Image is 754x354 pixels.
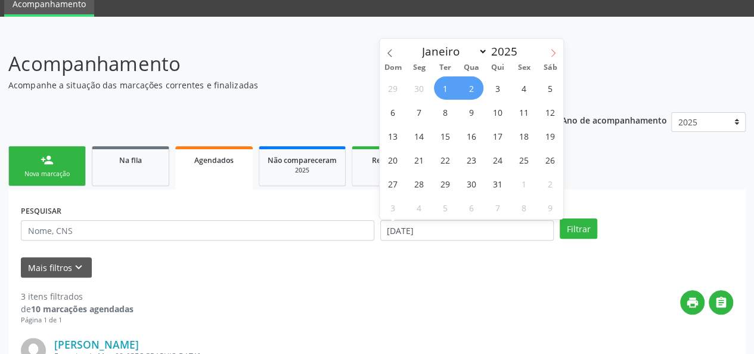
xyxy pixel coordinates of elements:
span: Agosto 4, 2025 [408,196,431,219]
span: Julho 24, 2025 [486,148,510,171]
span: Julho 12, 2025 [539,100,562,124]
label: PESQUISAR [21,202,61,220]
span: Julho 8, 2025 [434,100,457,124]
span: Julho 22, 2025 [434,148,457,171]
input: Year [488,44,527,59]
span: Julho 23, 2025 [460,148,483,171]
span: Julho 6, 2025 [381,100,405,124]
span: Julho 10, 2025 [486,100,510,124]
span: Julho 5, 2025 [539,76,562,100]
span: Julho 3, 2025 [486,76,510,100]
button: Filtrar [560,218,597,239]
div: Nova marcação [17,170,77,178]
button: print [680,290,705,315]
div: 2025 [268,166,337,175]
span: Julho 20, 2025 [381,148,405,171]
span: Resolvidos [372,155,409,165]
span: Julho 16, 2025 [460,124,483,147]
span: Seg [406,64,432,72]
input: Selecione um intervalo [380,220,554,241]
input: Nome, CNS [21,220,374,241]
span: Julho 1, 2025 [434,76,457,100]
strong: 10 marcações agendadas [31,303,134,315]
span: Junho 29, 2025 [381,76,405,100]
span: Agosto 2, 2025 [539,172,562,195]
p: Ano de acompanhamento [561,112,667,127]
span: Julho 11, 2025 [513,100,536,124]
div: de [21,303,134,315]
span: Julho 9, 2025 [460,100,483,124]
span: Julho 13, 2025 [381,124,405,147]
div: Página 1 de 1 [21,315,134,325]
span: Qua [458,64,485,72]
span: Julho 14, 2025 [408,124,431,147]
span: Julho 26, 2025 [539,148,562,171]
button: Mais filtroskeyboard_arrow_down [21,257,92,278]
i: print [686,296,699,309]
button:  [709,290,733,315]
span: Qui [485,64,511,72]
span: Julho 7, 2025 [408,100,431,124]
p: Acompanhamento [8,49,525,79]
span: Ter [432,64,458,72]
span: Julho 27, 2025 [381,172,405,195]
span: Agendados [194,155,234,165]
i: keyboard_arrow_down [72,261,85,274]
span: Agosto 1, 2025 [513,172,536,195]
span: Julho 28, 2025 [408,172,431,195]
span: Julho 2, 2025 [460,76,483,100]
span: Julho 17, 2025 [486,124,510,147]
span: Agosto 7, 2025 [486,196,510,219]
span: Agosto 3, 2025 [381,196,405,219]
span: Julho 31, 2025 [486,172,510,195]
select: Month [417,43,488,60]
span: Julho 25, 2025 [513,148,536,171]
div: person_add [41,153,54,167]
span: Julho 15, 2025 [434,124,457,147]
i:  [715,296,728,309]
span: Junho 30, 2025 [408,76,431,100]
span: Julho 29, 2025 [434,172,457,195]
span: Na fila [119,155,142,165]
span: Agosto 5, 2025 [434,196,457,219]
span: Julho 18, 2025 [513,124,536,147]
div: 2025 [361,166,420,175]
span: Sáb [537,64,563,72]
span: Julho 19, 2025 [539,124,562,147]
div: 3 itens filtrados [21,290,134,303]
span: Dom [380,64,406,72]
a: [PERSON_NAME] [54,338,139,351]
span: Julho 30, 2025 [460,172,483,195]
span: Não compareceram [268,155,337,165]
span: Sex [511,64,537,72]
span: Agosto 8, 2025 [513,196,536,219]
p: Acompanhe a situação das marcações correntes e finalizadas [8,79,525,91]
span: Julho 4, 2025 [513,76,536,100]
span: Agosto 9, 2025 [539,196,562,219]
span: Agosto 6, 2025 [460,196,483,219]
span: Julho 21, 2025 [408,148,431,171]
